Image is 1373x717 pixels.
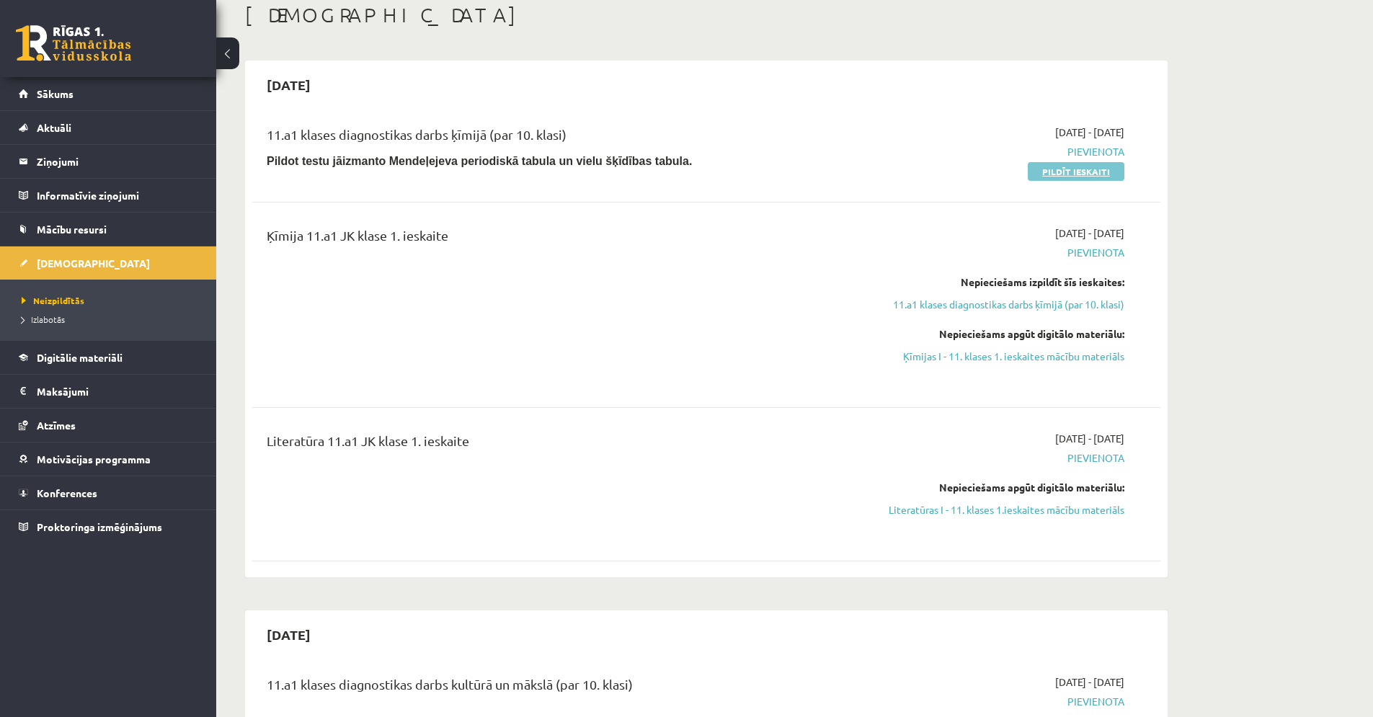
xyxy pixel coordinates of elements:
[22,294,202,307] a: Neizpildītās
[1028,162,1124,181] a: Pildīt ieskaiti
[267,155,692,167] b: Pildot testu jāizmanto Mendeļejeva periodiskā tabula un vielu šķīdības tabula.
[853,245,1124,260] span: Pievienota
[853,297,1124,312] a: 11.a1 klases diagnostikas darbs ķīmijā (par 10. klasi)
[245,3,1168,27] h1: [DEMOGRAPHIC_DATA]
[19,409,198,442] a: Atzīmes
[19,77,198,110] a: Sākums
[853,144,1124,159] span: Pievienota
[37,223,107,236] span: Mācību resursi
[37,453,151,466] span: Motivācijas programma
[19,476,198,509] a: Konferences
[22,313,65,325] span: Izlabotās
[19,510,198,543] a: Proktoringa izmēģinājums
[37,121,71,134] span: Aktuāli
[37,179,198,212] legend: Informatīvie ziņojumi
[853,480,1124,495] div: Nepieciešams apgūt digitālo materiālu:
[19,246,198,280] a: [DEMOGRAPHIC_DATA]
[37,257,150,270] span: [DEMOGRAPHIC_DATA]
[853,694,1124,709] span: Pievienota
[853,326,1124,342] div: Nepieciešams apgūt digitālo materiālu:
[19,145,198,178] a: Ziņojumi
[37,486,97,499] span: Konferences
[19,111,198,144] a: Aktuāli
[853,450,1124,466] span: Pievienota
[267,431,831,458] div: Literatūra 11.a1 JK klase 1. ieskaite
[19,179,198,212] a: Informatīvie ziņojumi
[37,520,162,533] span: Proktoringa izmēģinājums
[853,349,1124,364] a: Ķīmijas I - 11. klases 1. ieskaites mācību materiāls
[1055,674,1124,690] span: [DATE] - [DATE]
[16,25,131,61] a: Rīgas 1. Tālmācības vidusskola
[37,419,76,432] span: Atzīmes
[19,442,198,476] a: Motivācijas programma
[37,375,198,408] legend: Maksājumi
[19,375,198,408] a: Maksājumi
[1055,125,1124,140] span: [DATE] - [DATE]
[267,226,831,252] div: Ķīmija 11.a1 JK klase 1. ieskaite
[853,502,1124,517] a: Literatūras I - 11. klases 1.ieskaites mācību materiāls
[267,674,831,701] div: 11.a1 klases diagnostikas darbs kultūrā un mākslā (par 10. klasi)
[267,125,831,151] div: 11.a1 klases diagnostikas darbs ķīmijā (par 10. klasi)
[22,313,202,326] a: Izlabotās
[37,351,123,364] span: Digitālie materiāli
[1055,431,1124,446] span: [DATE] - [DATE]
[37,87,74,100] span: Sākums
[22,295,84,306] span: Neizpildītās
[19,213,198,246] a: Mācību resursi
[853,275,1124,290] div: Nepieciešams izpildīt šīs ieskaites:
[252,68,325,102] h2: [DATE]
[1055,226,1124,241] span: [DATE] - [DATE]
[19,341,198,374] a: Digitālie materiāli
[37,145,198,178] legend: Ziņojumi
[252,618,325,651] h2: [DATE]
